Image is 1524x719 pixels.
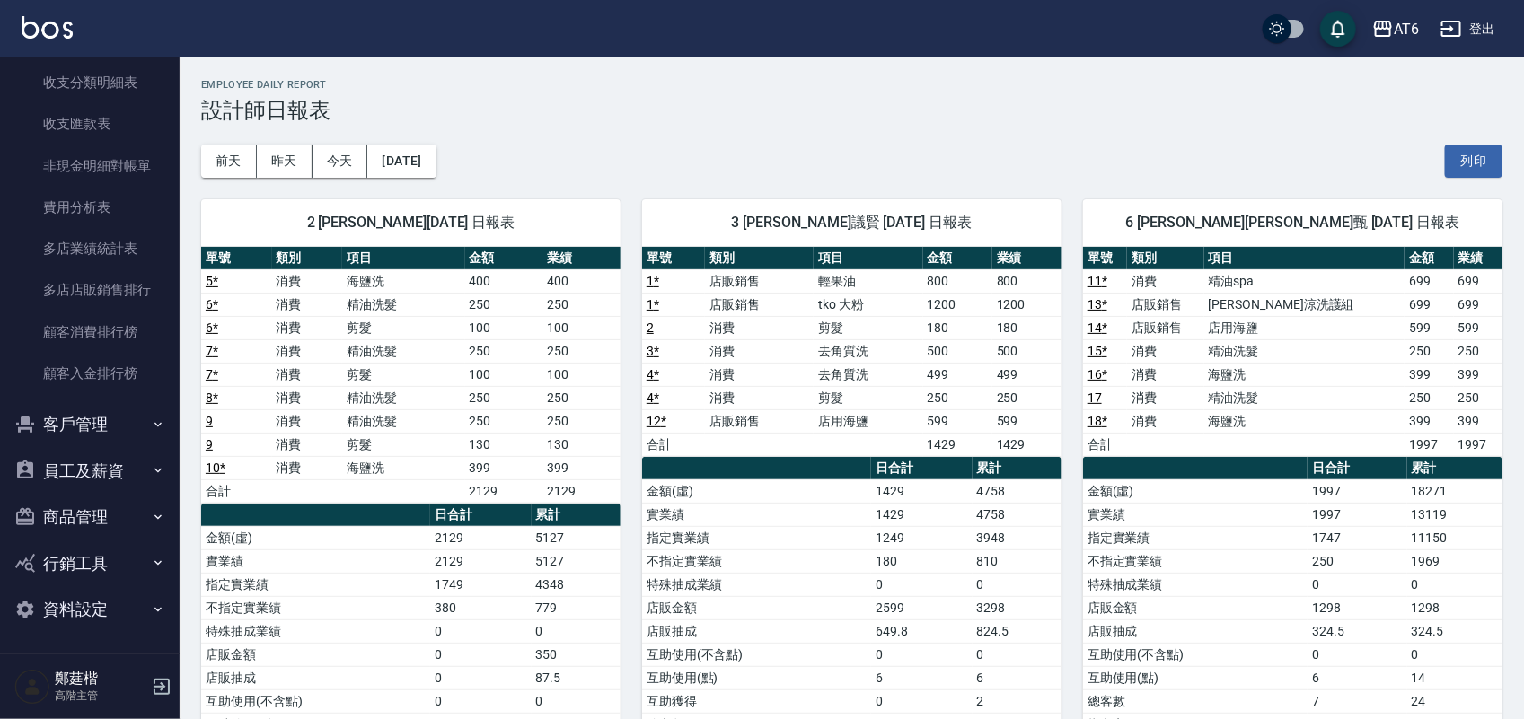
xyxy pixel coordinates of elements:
[1454,247,1502,270] th: 業績
[342,316,464,339] td: 剪髮
[1394,18,1419,40] div: AT6
[272,456,343,479] td: 消費
[532,666,621,689] td: 87.5
[1127,386,1203,409] td: 消費
[1308,573,1406,596] td: 0
[814,316,922,339] td: 剪髮
[642,479,871,503] td: 金額(虛)
[1083,619,1308,643] td: 店販抽成
[1127,269,1203,293] td: 消費
[465,479,543,503] td: 2129
[1405,293,1453,316] td: 699
[973,596,1062,619] td: 3298
[201,666,430,689] td: 店販抽成
[7,103,172,145] a: 收支匯款表
[992,409,1062,433] td: 599
[1454,363,1502,386] td: 399
[342,409,464,433] td: 精油洗髮
[1407,457,1502,480] th: 累計
[542,456,621,479] td: 399
[342,386,464,409] td: 精油洗髮
[257,145,313,178] button: 昨天
[1445,145,1502,178] button: 列印
[992,363,1062,386] td: 499
[992,269,1062,293] td: 800
[1204,269,1405,293] td: 精油spa
[1407,666,1502,689] td: 14
[465,433,543,456] td: 130
[7,540,172,587] button: 行銷工具
[1454,433,1502,456] td: 1997
[1407,619,1502,643] td: 324.5
[201,526,430,549] td: 金額(虛)
[542,339,621,363] td: 250
[272,339,343,363] td: 消費
[1308,526,1406,549] td: 1747
[201,479,272,503] td: 合計
[642,247,705,270] th: 單號
[1127,247,1203,270] th: 類別
[1083,247,1127,270] th: 單號
[1083,689,1308,713] td: 總客數
[814,339,922,363] td: 去角質洗
[1308,503,1406,526] td: 1997
[272,363,343,386] td: 消費
[705,386,814,409] td: 消費
[642,549,871,573] td: 不指定實業績
[923,363,992,386] td: 499
[342,339,464,363] td: 精油洗髮
[814,386,922,409] td: 剪髮
[201,247,621,504] table: a dense table
[1083,643,1308,666] td: 互助使用(不含點)
[1454,293,1502,316] td: 699
[814,409,922,433] td: 店用海鹽
[465,386,543,409] td: 250
[642,433,705,456] td: 合計
[1127,363,1203,386] td: 消費
[1405,386,1453,409] td: 250
[1083,596,1308,619] td: 店販金額
[532,619,621,643] td: 0
[201,247,272,270] th: 單號
[1308,643,1406,666] td: 0
[642,643,871,666] td: 互助使用(不含點)
[1204,316,1405,339] td: 店用海鹽
[430,526,532,549] td: 2129
[7,228,172,269] a: 多店業績統計表
[1308,457,1406,480] th: 日合計
[814,363,922,386] td: 去角質洗
[923,247,992,270] th: 金額
[1204,247,1405,270] th: 項目
[1127,293,1203,316] td: 店販銷售
[201,596,430,619] td: 不指定實業績
[1454,316,1502,339] td: 599
[923,433,992,456] td: 1429
[532,526,621,549] td: 5127
[705,316,814,339] td: 消費
[973,526,1062,549] td: 3948
[1405,433,1453,456] td: 1997
[14,669,50,705] img: Person
[647,320,654,335] a: 2
[992,339,1062,363] td: 500
[430,549,532,573] td: 2129
[973,666,1062,689] td: 6
[313,145,368,178] button: 今天
[1405,339,1453,363] td: 250
[992,316,1062,339] td: 180
[1204,293,1405,316] td: [PERSON_NAME]涼洗護組
[542,293,621,316] td: 250
[992,293,1062,316] td: 1200
[542,363,621,386] td: 100
[705,247,814,270] th: 類別
[465,363,543,386] td: 100
[1083,247,1502,457] table: a dense table
[664,214,1040,232] span: 3 [PERSON_NAME]議賢 [DATE] 日報表
[201,145,257,178] button: 前天
[542,269,621,293] td: 400
[1308,666,1406,689] td: 6
[532,549,621,573] td: 5127
[973,643,1062,666] td: 0
[871,503,973,526] td: 1429
[871,573,973,596] td: 0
